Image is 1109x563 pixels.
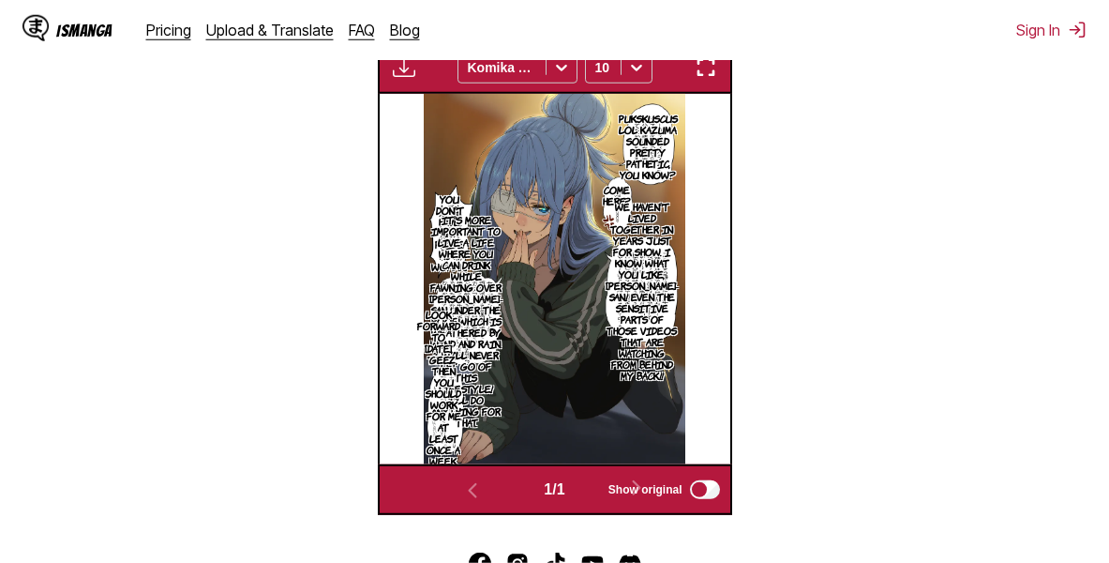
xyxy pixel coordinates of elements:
input: Show original [690,480,720,499]
span: 1 / 1 [544,481,564,498]
img: Sign out [1068,21,1087,39]
span: Show original [608,483,682,496]
p: It's more important to live a life where you can drink while fawning over [PERSON_NAME]-san under... [426,210,506,432]
a: Upload & Translate [206,21,334,39]
img: Download translated images [393,56,415,79]
a: Pricing [146,21,191,39]
img: Enter fullscreen [695,56,717,79]
p: We haven't lived together in years just for show. I know what you like, [PERSON_NAME]-san! Even t... [602,197,682,385]
img: IsManga Logo [22,15,49,41]
img: Previous page [461,479,484,502]
img: Manga Panel [424,94,685,464]
p: Pukskuscus lol Kazuma sounded pretty pathetic, you know? [615,109,682,184]
a: Blog [390,21,420,39]
a: IsManga LogoIsManga [22,15,146,45]
a: FAQ [349,21,375,39]
p: Look forward to [DATE], too. [413,305,464,369]
p: Come here? [599,180,635,210]
div: IsManga [56,22,112,39]
button: Sign In [1016,21,1087,39]
p: Geez, then you should work for me at least once a week. [422,350,465,470]
p: You don't have any pride as a woman! [427,190,472,276]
